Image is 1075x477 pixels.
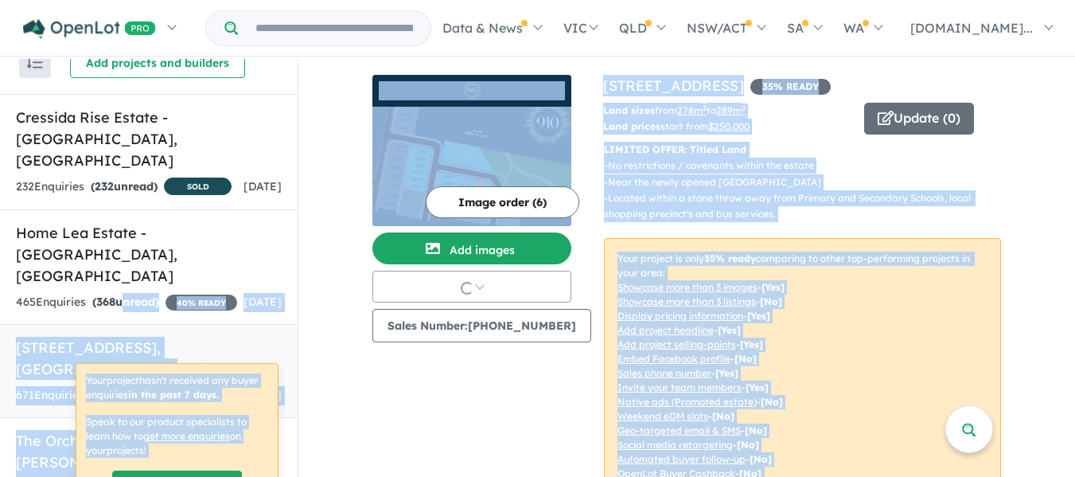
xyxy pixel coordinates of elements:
u: Weekend eDM slots [617,410,708,422]
span: to [707,104,746,116]
span: [ Yes ] [718,324,741,336]
a: [STREET_ADDRESS] [603,76,744,95]
button: Image order (6) [426,186,579,218]
p: - Located within a stone throw away from Primary and Secondary Schools, local shopping precinct's... [604,190,1014,223]
u: get more enquiries [143,430,230,442]
h5: Cressida Rise Estate - [GEOGRAPHIC_DATA] , [GEOGRAPHIC_DATA] [16,107,282,171]
span: [No] [737,439,759,451]
u: $ 250,000 [708,120,750,132]
u: 289 m [716,104,746,116]
u: Native ads (Promoted estate) [617,396,757,408]
span: [ Yes ] [740,338,763,350]
span: [DATE] [243,295,282,309]
span: [DOMAIN_NAME]... [910,20,1033,36]
img: Openlot PRO Logo White [23,19,156,39]
button: Add images [372,233,571,264]
p: LIMITED OFFER: Titled Land [604,142,1001,158]
u: Add project headline [617,324,714,336]
img: 910 Bridge Inn Road - Doreen [372,107,571,226]
button: Update (0) [864,103,974,135]
span: [DATE] [243,179,282,194]
u: Social media retargeting [617,439,733,451]
a: 910 Bridge Inn Road - Doreen Logo910 Bridge Inn Road - Doreen [372,75,571,226]
p: Speak to our product specialists to learn how to on your projects ! [86,415,268,458]
p: - Near the newly opened [GEOGRAPHIC_DATA] [604,174,1014,190]
b: 35 % ready [704,252,756,264]
span: 232 [95,179,114,194]
div: 232 Enquir ies [16,178,232,197]
span: [ Yes ] [746,381,769,393]
h5: Home Lea Estate - [GEOGRAPHIC_DATA] , [GEOGRAPHIC_DATA] [16,222,282,287]
img: 910 Bridge Inn Road - Doreen Logo [379,81,565,100]
b: Land prices [603,120,660,132]
b: Land sizes [603,104,655,116]
u: Automated buyer follow-up [617,453,746,465]
div: 465 Enquir ies [16,293,237,312]
span: [No] [745,424,767,436]
u: Geo-targeted email & SMS [617,424,741,436]
span: [ No ] [760,295,782,307]
p: start from [603,119,852,135]
span: [No] [750,453,772,465]
div: 671 Enquir ies [16,386,234,405]
p: Your project hasn't received any buyer enquiries [86,373,268,402]
span: [ No ] [734,353,757,365]
span: 40 % READY [166,295,237,311]
span: [ Yes ] [761,281,785,293]
span: [No] [761,396,783,408]
span: SOLD [164,178,232,195]
u: Sales phone number [617,367,711,379]
span: [ Yes ] [715,367,738,379]
u: Add project selling-points [617,338,736,350]
span: 368 [96,295,115,309]
h5: [STREET_ADDRESS] , [GEOGRAPHIC_DATA] [16,337,282,380]
u: 278 m [677,104,707,116]
sup: 2 [703,104,707,112]
input: Try estate name, suburb, builder or developer [241,11,427,45]
button: Add projects and builders [70,46,245,78]
p: - No restrictions / covenants within the estate [604,158,1014,174]
strong: ( unread) [92,295,159,309]
sup: 2 [742,104,746,112]
strong: ( unread) [91,179,158,194]
span: 35 % READY [750,79,831,95]
p: from [603,103,852,119]
span: [No] [712,410,734,422]
b: in the past 7 days. [128,389,219,401]
u: Display pricing information [617,310,743,322]
span: [ Yes ] [747,310,770,322]
img: sort.svg [27,57,43,68]
button: Sales Number:[PHONE_NUMBER] [372,309,591,342]
u: Showcase more than 3 listings [617,295,756,307]
u: Embed Facebook profile [617,353,730,365]
u: Invite your team members [617,381,742,393]
u: Showcase more than 3 images [617,281,758,293]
